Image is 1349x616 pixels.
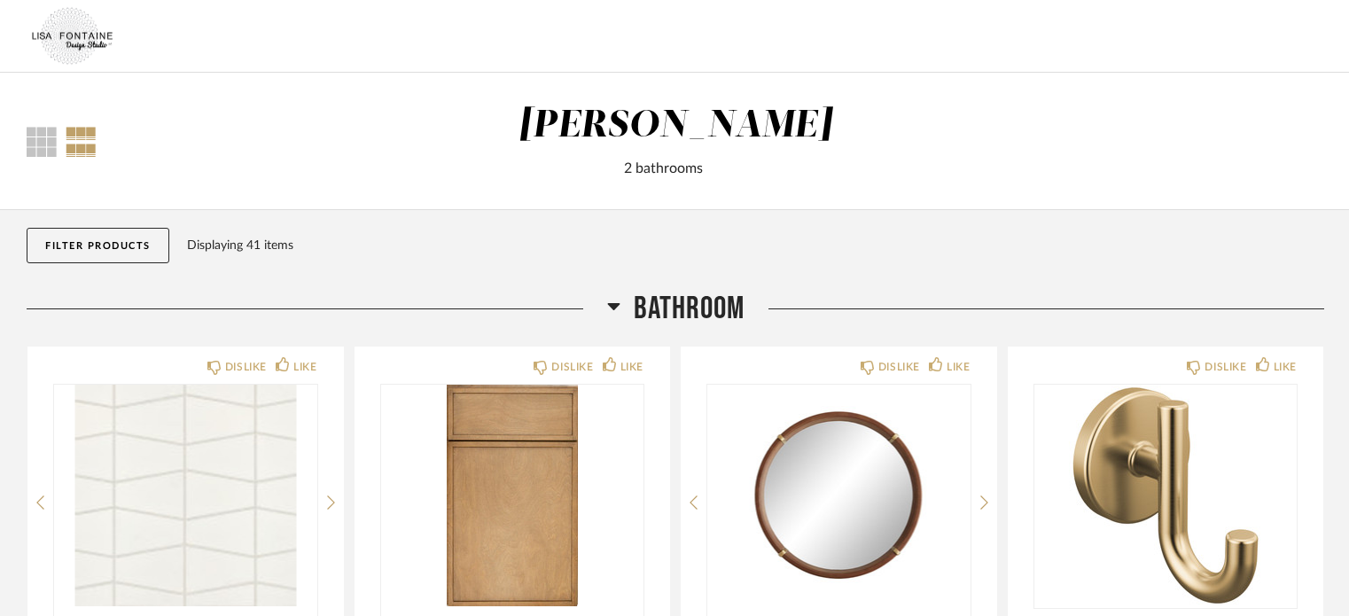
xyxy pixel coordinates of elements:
img: undefined [381,385,644,606]
div: LIKE [620,358,643,376]
img: undefined [54,385,317,606]
button: Filter Products [27,228,169,263]
span: Bathroom [634,290,745,328]
img: undefined [1034,385,1298,606]
div: 2 bathrooms [247,158,1079,179]
div: DISLIKE [878,358,920,376]
div: 0 [54,385,317,606]
div: 0 [707,385,971,606]
div: DISLIKE [551,358,593,376]
div: Displaying 41 items [187,236,1316,255]
div: LIKE [1274,358,1297,376]
img: 39cf7444-11ce-4ea4-b16c-0da15b71358a.jpg [27,1,119,72]
div: LIKE [947,358,970,376]
div: LIKE [293,358,316,376]
img: undefined [707,385,971,606]
div: [PERSON_NAME] [519,107,832,144]
div: 0 [381,385,644,606]
div: DISLIKE [1205,358,1246,376]
div: DISLIKE [225,358,267,376]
